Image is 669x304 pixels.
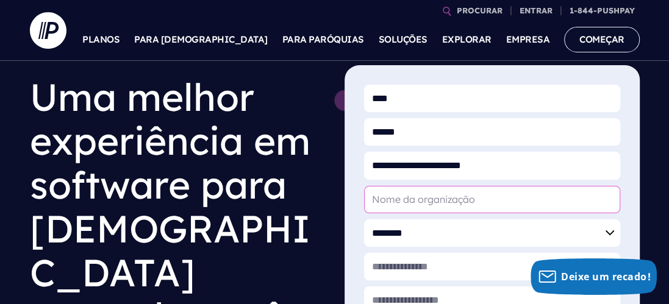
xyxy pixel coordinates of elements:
font: PARA PARÓQUIAS [282,34,364,45]
font: PARA [DEMOGRAPHIC_DATA] [134,34,268,45]
font: PLANOS [82,34,120,45]
a: PLANOS [82,18,120,61]
a: EXPLORAR [442,18,492,61]
font: PROCURAR [457,5,503,15]
a: SOLUÇÕES [379,18,428,61]
font: 1-844-PUSHPAY [570,5,635,15]
font: EXPLORAR [442,34,492,45]
a: EMPRESA [506,18,550,61]
a: PARA [DEMOGRAPHIC_DATA] [134,18,268,61]
a: PARA PARÓQUIAS [282,18,364,61]
font: ENTRAR [520,5,553,15]
font: EMPRESA [506,34,550,45]
font: Deixe um recado! [561,270,651,283]
font: SOLUÇÕES [379,34,428,45]
font: COMEÇAR [579,34,624,45]
button: Deixe um recado! [531,258,657,295]
input: Nome da organização [364,186,620,213]
a: COMEÇAR [564,27,640,52]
